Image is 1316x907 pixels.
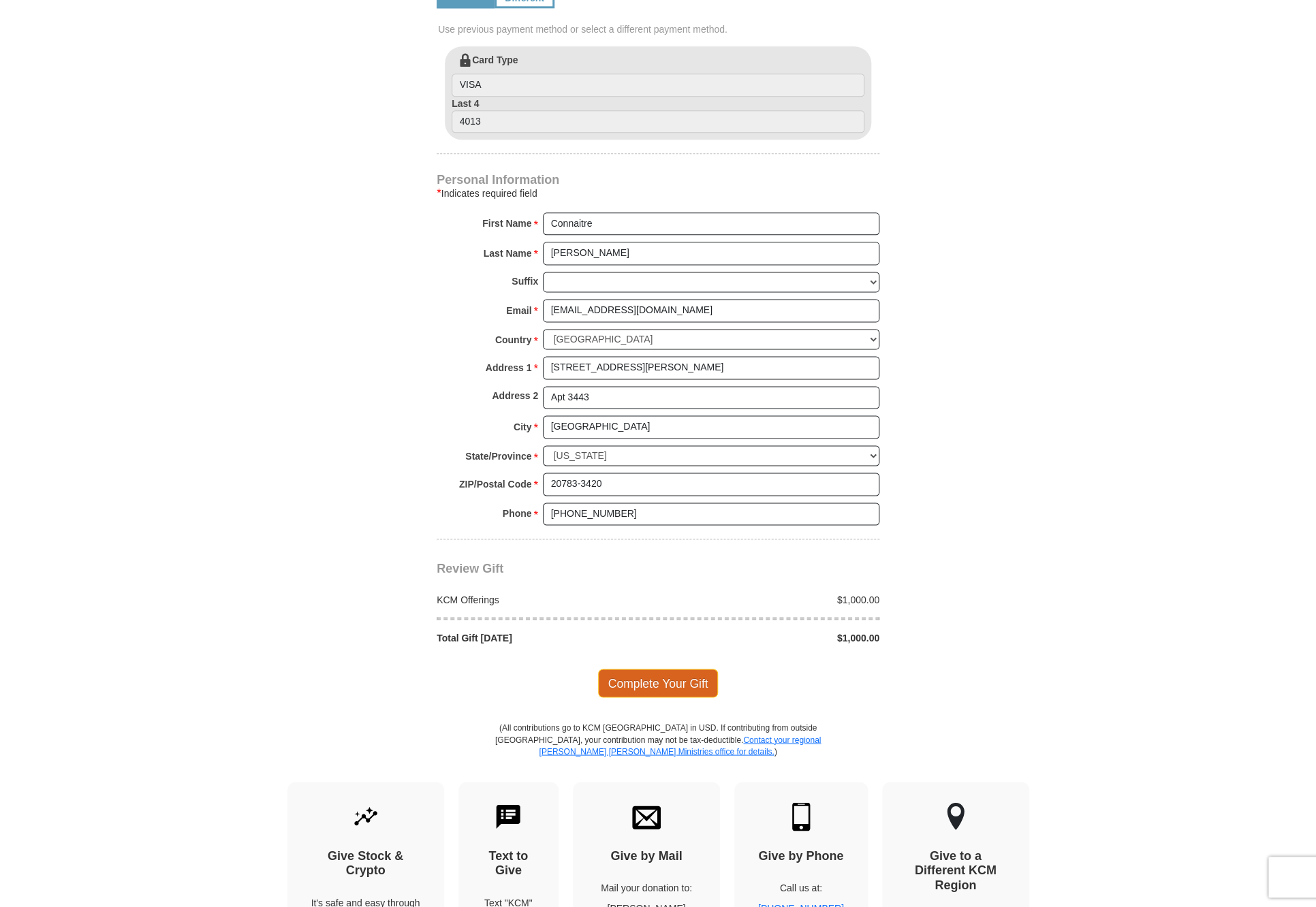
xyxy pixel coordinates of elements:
input: Card Type [452,74,864,97]
img: text-to-give.svg [494,802,522,831]
h4: Give to a Different KCM Region [906,848,1005,893]
strong: Country [495,330,532,349]
h4: Give by Mail [597,848,696,863]
strong: State/Province [465,447,531,466]
div: $1,000.00 [658,592,887,606]
strong: Phone [503,504,532,523]
span: Use previous payment method or select a different payment method. [438,22,881,36]
p: (All contributions go to KCM [GEOGRAPHIC_DATA] in USD. If contributing from outside [GEOGRAPHIC_D... [495,722,821,781]
strong: First Name [482,214,531,233]
h4: Personal Information [437,174,879,185]
img: give-by-stock.svg [351,802,380,831]
strong: City [514,417,531,436]
label: Last 4 [452,97,864,133]
label: Card Type [452,53,864,97]
p: Mail your donation to: [597,880,696,894]
span: Complete Your Gift [598,669,719,697]
a: Contact your regional [PERSON_NAME] [PERSON_NAME] Ministries office for details. [539,735,821,756]
img: other-region [946,802,965,831]
input: Last 4 [452,110,864,133]
div: Total Gift [DATE] [430,631,659,644]
strong: Address 1 [486,358,532,377]
img: mobile.svg [787,802,815,831]
h4: Text to Give [482,848,535,878]
img: envelope.svg [632,802,661,831]
span: Review Gift [437,562,503,575]
strong: Address 2 [492,386,538,405]
div: Indicates required field [437,185,879,202]
div: KCM Offerings [430,592,659,606]
h4: Give by Phone [758,848,844,863]
strong: Email [506,301,531,320]
strong: Last Name [484,244,532,263]
div: $1,000.00 [658,631,887,644]
strong: Suffix [512,272,538,291]
strong: ZIP/Postal Code [459,475,532,494]
p: Call us at: [758,880,844,894]
h4: Give Stock & Crypto [311,848,420,878]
